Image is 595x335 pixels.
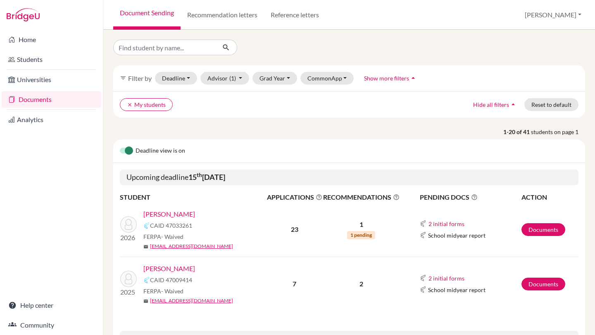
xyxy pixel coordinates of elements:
span: mail [143,299,148,304]
a: Community [2,317,101,333]
input: Find student by name... [113,40,216,55]
b: 15 [DATE] [188,172,225,182]
span: School midyear report [428,285,486,294]
i: filter_list [120,75,126,81]
sup: th [197,172,202,178]
span: FERPA [143,232,183,241]
a: Documents [521,278,565,290]
img: Choudhary, Divyansh [120,216,137,233]
a: [EMAIL_ADDRESS][DOMAIN_NAME] [150,297,233,304]
b: 7 [293,280,296,288]
i: arrow_drop_up [409,74,417,82]
h5: Upcoming deadline [120,170,578,185]
img: Common App logo [420,220,426,227]
strong: 1-20 of 41 [503,127,531,136]
button: Hide all filtersarrow_drop_up [466,98,524,111]
p: 2025 [120,287,137,297]
i: clear [127,102,133,108]
img: Common App logo [420,286,426,293]
span: Deadline view is on [136,146,185,156]
a: Documents [521,223,565,236]
span: - Waived [161,233,183,240]
a: [PERSON_NAME] [143,264,195,274]
span: - Waived [161,288,183,295]
img: Common App logo [420,232,426,238]
img: Bridge-U [7,8,40,21]
button: Advisor(1) [200,72,250,85]
span: School midyear report [428,231,486,240]
span: students on page 1 [531,127,585,136]
img: Common App logo [143,277,150,283]
a: Students [2,51,101,68]
i: arrow_drop_up [509,100,517,109]
th: STUDENT [120,192,267,203]
a: Documents [2,91,101,108]
button: Grad Year [252,72,297,85]
a: Home [2,31,101,48]
span: mail [143,244,148,249]
a: [PERSON_NAME] [143,209,195,219]
span: CAID 47033261 [150,221,192,230]
a: Help center [2,297,101,314]
button: clearMy students [120,98,173,111]
span: Show more filters [364,75,409,82]
span: FERPA [143,287,183,295]
button: Show more filtersarrow_drop_up [357,72,424,85]
span: RECOMMENDATIONS [323,192,400,202]
span: Hide all filters [473,101,509,108]
b: 23 [291,225,298,233]
p: 2 [323,279,400,289]
span: PENDING DOCS [420,192,521,202]
span: 1 pending [347,231,375,239]
button: [PERSON_NAME] [521,7,585,23]
p: 1 [323,219,400,229]
button: 2 initial forms [428,274,465,283]
span: Filter by [128,74,152,82]
button: CommonApp [300,72,354,85]
a: Analytics [2,111,101,128]
img: Common App logo [420,275,426,281]
span: CAID 47009414 [150,276,192,284]
a: [EMAIL_ADDRESS][DOMAIN_NAME] [150,243,233,250]
img: Rath , Jaydeep [120,271,137,287]
a: Universities [2,71,101,88]
p: 2026 [120,233,137,243]
img: Common App logo [143,222,150,229]
th: ACTION [521,192,578,203]
button: 2 initial forms [428,219,465,229]
span: APPLICATIONS [267,192,322,202]
button: Reset to default [524,98,578,111]
span: (1) [229,75,236,82]
button: Deadline [155,72,197,85]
